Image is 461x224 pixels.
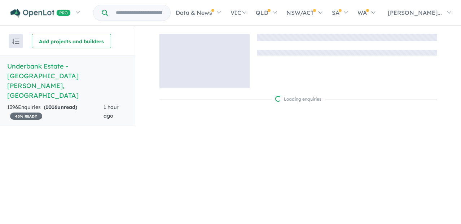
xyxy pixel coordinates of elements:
h5: Underbank Estate - [GEOGRAPHIC_DATA][PERSON_NAME] , [GEOGRAPHIC_DATA] [7,61,128,100]
span: 1 hour ago [104,104,119,119]
span: 45 % READY [10,113,42,120]
span: [PERSON_NAME]... [388,9,442,16]
div: Loading enquiries [275,96,321,103]
input: Try estate name, suburb, builder or developer [109,5,169,21]
strong: ( unread) [44,104,77,110]
img: sort.svg [12,39,19,44]
div: 1396 Enquir ies [7,103,104,120]
button: Add projects and builders [32,34,111,48]
span: 1016 [45,104,57,110]
img: Openlot PRO Logo White [10,9,71,18]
